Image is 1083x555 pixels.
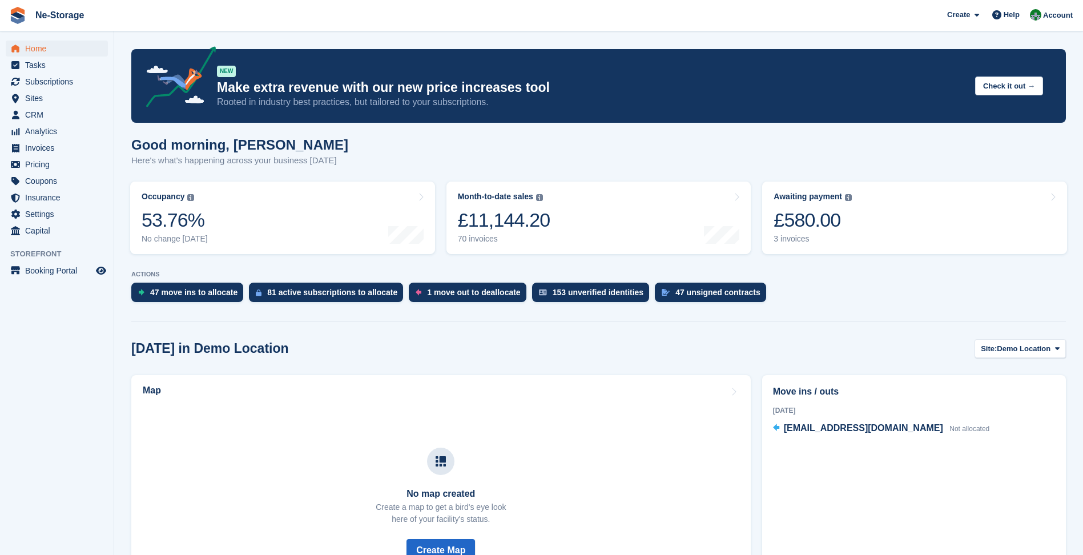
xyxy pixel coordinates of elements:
[6,190,108,206] a: menu
[25,57,94,73] span: Tasks
[427,288,520,297] div: 1 move out to deallocate
[131,341,289,356] h2: [DATE] in Demo Location
[662,289,670,296] img: contract_signature_icon-13c848040528278c33f63329250d36e43548de30e8caae1d1a13099fd9432cc5.svg
[6,57,108,73] a: menu
[6,123,108,139] a: menu
[142,192,184,202] div: Occupancy
[25,156,94,172] span: Pricing
[774,234,852,244] div: 3 invoices
[256,289,261,296] img: active_subscription_to_allocate_icon-d502201f5373d7db506a760aba3b589e785aa758c864c3986d89f69b8ff3...
[376,501,506,525] p: Create a map to get a bird's eye look here of your facility's status.
[975,339,1066,358] button: Site: Demo Location
[25,190,94,206] span: Insurance
[436,456,446,466] img: map-icn-33ee37083ee616e46c38cad1a60f524a97daa1e2b2c8c0bc3eb3415660979fc1.svg
[6,263,108,279] a: menu
[25,223,94,239] span: Capital
[997,343,1050,355] span: Demo Location
[31,6,88,25] a: Ne-Storage
[655,283,772,308] a: 47 unsigned contracts
[532,283,655,308] a: 153 unverified identities
[947,9,970,21] span: Create
[773,405,1055,416] div: [DATE]
[376,489,506,499] h3: No map created
[675,288,760,297] div: 47 unsigned contracts
[539,289,547,296] img: verify_identity-adf6edd0f0f0b5bbfe63781bf79b02c33cf7c696d77639b501bdc392416b5a36.svg
[25,263,94,279] span: Booking Portal
[6,223,108,239] a: menu
[143,385,161,396] h2: Map
[25,206,94,222] span: Settings
[553,288,644,297] div: 153 unverified identities
[131,271,1066,278] p: ACTIONS
[975,77,1043,95] button: Check it out →
[981,343,997,355] span: Site:
[773,385,1055,399] h2: Move ins / outs
[10,248,114,260] span: Storefront
[136,46,216,111] img: price-adjustments-announcement-icon-8257ccfd72463d97f412b2fc003d46551f7dbcb40ab6d574587a9cd5c0d94...
[458,234,550,244] div: 70 invoices
[784,423,943,433] span: [EMAIL_ADDRESS][DOMAIN_NAME]
[845,194,852,201] img: icon-info-grey-7440780725fd019a000dd9b08b2336e03edf1995a4989e88bcd33f0948082b44.svg
[1043,10,1073,21] span: Account
[25,90,94,106] span: Sites
[25,74,94,90] span: Subscriptions
[1004,9,1020,21] span: Help
[762,182,1067,254] a: Awaiting payment £580.00 3 invoices
[774,192,842,202] div: Awaiting payment
[6,107,108,123] a: menu
[949,425,989,433] span: Not allocated
[25,140,94,156] span: Invoices
[131,283,249,308] a: 47 move ins to allocate
[774,208,852,232] div: £580.00
[217,96,966,108] p: Rooted in industry best practices, but tailored to your subscriptions.
[6,156,108,172] a: menu
[25,123,94,139] span: Analytics
[25,107,94,123] span: CRM
[6,90,108,106] a: menu
[217,66,236,77] div: NEW
[6,206,108,222] a: menu
[25,41,94,57] span: Home
[217,79,966,96] p: Make extra revenue with our new price increases tool
[267,288,397,297] div: 81 active subscriptions to allocate
[416,289,421,296] img: move_outs_to_deallocate_icon-f764333ba52eb49d3ac5e1228854f67142a1ed5810a6f6cc68b1a99e826820c5.svg
[249,283,409,308] a: 81 active subscriptions to allocate
[6,41,108,57] a: menu
[25,173,94,189] span: Coupons
[458,208,550,232] div: £11,144.20
[130,182,435,254] a: Occupancy 53.76% No change [DATE]
[131,154,348,167] p: Here's what's happening across your business [DATE]
[6,173,108,189] a: menu
[458,192,533,202] div: Month-to-date sales
[9,7,26,24] img: stora-icon-8386f47178a22dfd0bd8f6a31ec36ba5ce8667c1dd55bd0f319d3a0aa187defe.svg
[94,264,108,277] a: Preview store
[409,283,532,308] a: 1 move out to deallocate
[131,137,348,152] h1: Good morning, [PERSON_NAME]
[138,289,144,296] img: move_ins_to_allocate_icon-fdf77a2bb77ea45bf5b3d319d69a93e2d87916cf1d5bf7949dd705db3b84f3ca.svg
[150,288,237,297] div: 47 move ins to allocate
[1030,9,1041,21] img: Charlotte Nesbitt
[446,182,751,254] a: Month-to-date sales £11,144.20 70 invoices
[536,194,543,201] img: icon-info-grey-7440780725fd019a000dd9b08b2336e03edf1995a4989e88bcd33f0948082b44.svg
[6,74,108,90] a: menu
[142,208,208,232] div: 53.76%
[142,234,208,244] div: No change [DATE]
[187,194,194,201] img: icon-info-grey-7440780725fd019a000dd9b08b2336e03edf1995a4989e88bcd33f0948082b44.svg
[6,140,108,156] a: menu
[773,421,990,436] a: [EMAIL_ADDRESS][DOMAIN_NAME] Not allocated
